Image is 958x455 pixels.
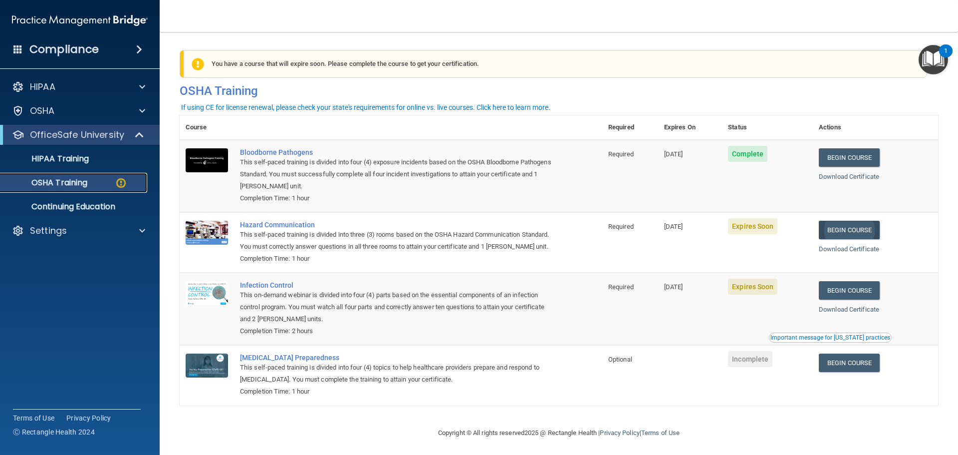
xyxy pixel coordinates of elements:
span: [DATE] [664,223,683,230]
h4: Compliance [29,42,99,56]
p: OfficeSafe University [30,129,124,141]
span: Optional [608,356,632,363]
img: PMB logo [12,10,148,30]
div: Completion Time: 2 hours [240,325,552,337]
span: Ⓒ Rectangle Health 2024 [13,427,95,437]
span: Expires Soon [728,279,777,295]
th: Status [722,115,813,140]
a: Begin Course [819,281,880,300]
a: OSHA [12,105,145,117]
button: Read this if you are a dental practitioner in the state of CA [769,333,892,343]
th: Actions [813,115,938,140]
a: Download Certificate [819,306,879,313]
a: HIPAA [12,81,145,93]
a: Download Certificate [819,245,879,253]
a: Begin Course [819,148,880,167]
a: Privacy Policy [600,429,639,437]
span: Required [608,283,634,291]
p: Continuing Education [6,202,143,212]
span: Expires Soon [728,218,777,234]
a: Terms of Use [641,429,680,437]
span: Incomplete [728,351,772,367]
div: This self-paced training is divided into four (4) topics to help healthcare providers prepare and... [240,362,552,386]
span: Required [608,223,634,230]
button: If using CE for license renewal, please check your state's requirements for online vs. live cours... [180,102,552,112]
p: HIPAA Training [6,154,89,164]
a: Infection Control [240,281,552,289]
span: [DATE] [664,283,683,291]
button: Open Resource Center, 1 new notification [919,45,948,74]
a: Begin Course [819,354,880,372]
img: exclamation-circle-solid-warning.7ed2984d.png [192,58,204,70]
a: Terms of Use [13,413,54,423]
div: This on-demand webinar is divided into four (4) parts based on the essential components of an inf... [240,289,552,325]
a: Privacy Policy [66,413,111,423]
span: [DATE] [664,150,683,158]
th: Expires On [658,115,722,140]
span: Complete [728,146,767,162]
a: Bloodborne Pathogens [240,148,552,156]
th: Required [602,115,658,140]
a: OfficeSafe University [12,129,145,141]
h4: OSHA Training [180,84,938,98]
div: Completion Time: 1 hour [240,386,552,398]
div: You have a course that will expire soon. Please complete the course to get your certification. [184,50,927,78]
span: Required [608,150,634,158]
div: 1 [944,51,948,64]
a: Begin Course [819,221,880,239]
img: warning-circle.0cc9ac19.png [115,177,127,189]
a: Hazard Communication [240,221,552,229]
div: Important message for [US_STATE] practices [770,335,890,341]
p: OSHA Training [6,178,87,188]
div: If using CE for license renewal, please check your state's requirements for online vs. live cours... [181,104,550,111]
div: This self-paced training is divided into three (3) rooms based on the OSHA Hazard Communication S... [240,229,552,253]
div: Completion Time: 1 hour [240,192,552,204]
a: [MEDICAL_DATA] Preparedness [240,354,552,362]
div: This self-paced training is divided into four (4) exposure incidents based on the OSHA Bloodborne... [240,156,552,192]
p: Settings [30,225,67,237]
div: Copyright © All rights reserved 2025 @ Rectangle Health | | [377,417,741,449]
p: HIPAA [30,81,55,93]
p: OSHA [30,105,55,117]
a: Settings [12,225,145,237]
th: Course [180,115,234,140]
a: Download Certificate [819,173,879,180]
div: Completion Time: 1 hour [240,253,552,265]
